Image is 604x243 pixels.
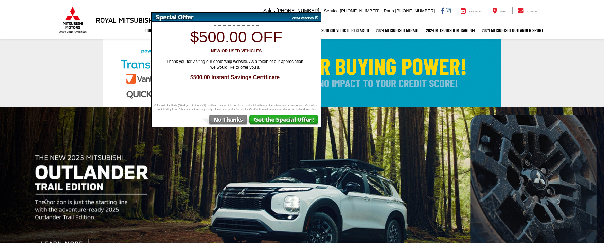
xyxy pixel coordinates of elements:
span: Thank you for visiting our dealership website. As a token of our appreciation we would like to of... [162,59,308,70]
span: Parts [384,8,394,13]
a: Instagram: Click to visit our Instagram page [446,8,451,13]
span: Map [500,10,506,13]
span: Offer valid for thirty (30) days. Limit one (1) certificate per vehicle purchase. Not valid with ... [153,103,320,111]
img: Mitsubishi [57,7,88,33]
span: Contact [527,10,540,13]
img: No Thanks, Continue to Website [201,115,249,127]
span: Service [324,8,339,13]
img: Special Offer [152,13,287,22]
a: 2024 Mitsubishi Outlander SPORT [478,22,547,39]
span: Sales [263,8,275,13]
h3: Royal Mitsubishi [96,16,155,24]
a: Mitsubishi Vehicle Research [312,22,372,39]
a: Home [142,22,159,39]
span: Service [469,10,481,13]
a: Facebook: Click to visit our Facebook page [441,8,444,13]
a: Service [456,7,486,14]
span: $500.00 Instant Savings Certificate [159,74,312,82]
h3: New or Used Vehicles [155,49,318,53]
img: close window [287,13,321,22]
a: Contact [512,7,545,14]
a: 2024 Mitsubishi Mirage G4 [423,22,478,39]
a: 2024 Mitsubishi Mirage [372,22,423,39]
img: Get the Special Offer [249,115,321,127]
span: [PHONE_NUMBER] [395,8,435,13]
img: Check Your Buying Power [103,39,501,107]
span: [PHONE_NUMBER] [277,8,319,13]
span: [PHONE_NUMBER] [340,8,380,13]
h1: $500.00 off [155,29,318,46]
a: Map [487,7,511,14]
